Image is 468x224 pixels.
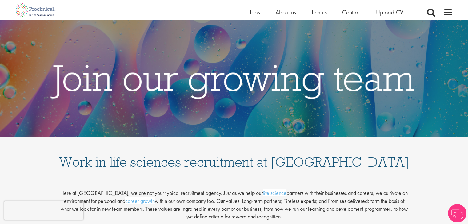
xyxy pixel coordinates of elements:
a: About us [275,8,296,16]
a: Jobs [250,8,260,16]
a: Upload CV [376,8,403,16]
a: Join us [311,8,327,16]
a: Contact [342,8,361,16]
p: Here at [GEOGRAPHIC_DATA], we are not your typical recruitment agency. Just as we help our partne... [59,184,410,221]
a: life science [263,189,286,196]
iframe: reCAPTCHA [4,201,83,220]
a: career growth [125,197,155,204]
img: Chatbot [448,204,466,222]
h1: Work in life sciences recruitment at [GEOGRAPHIC_DATA] [59,143,410,169]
